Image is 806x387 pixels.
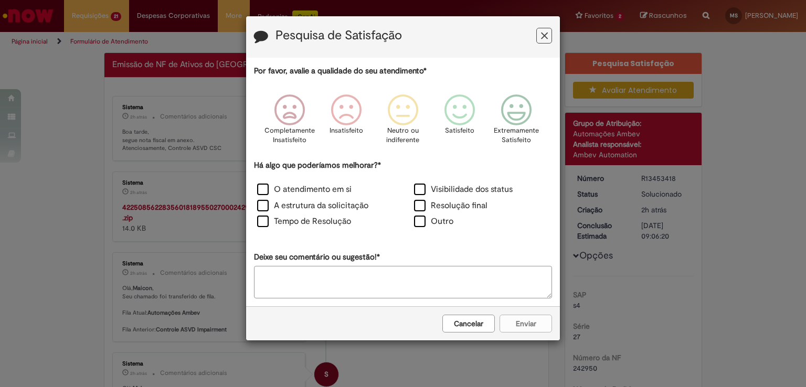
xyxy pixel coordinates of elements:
[494,126,539,145] p: Extremamente Satisfeito
[254,160,552,231] div: Há algo que poderíamos melhorar?*
[414,184,513,196] label: Visibilidade dos status
[257,200,368,212] label: A estrutura da solicitação
[490,87,543,158] div: Extremamente Satisfeito
[275,29,402,42] label: Pesquisa de Satisfação
[262,87,316,158] div: Completamente Insatisfeito
[254,252,380,263] label: Deixe seu comentário ou sugestão!*
[376,87,430,158] div: Neutro ou indiferente
[320,87,373,158] div: Insatisfeito
[264,126,315,145] p: Completamente Insatisfeito
[442,315,495,332] button: Cancelar
[433,87,486,158] div: Satisfeito
[254,66,427,77] label: Por favor, avalie a qualidade do seu atendimento*
[257,216,351,228] label: Tempo de Resolução
[384,126,422,145] p: Neutro ou indiferente
[330,126,363,136] p: Insatisfeito
[414,200,487,212] label: Resolução final
[414,216,453,228] label: Outro
[445,126,474,136] p: Satisfeito
[257,184,352,196] label: O atendimento em si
